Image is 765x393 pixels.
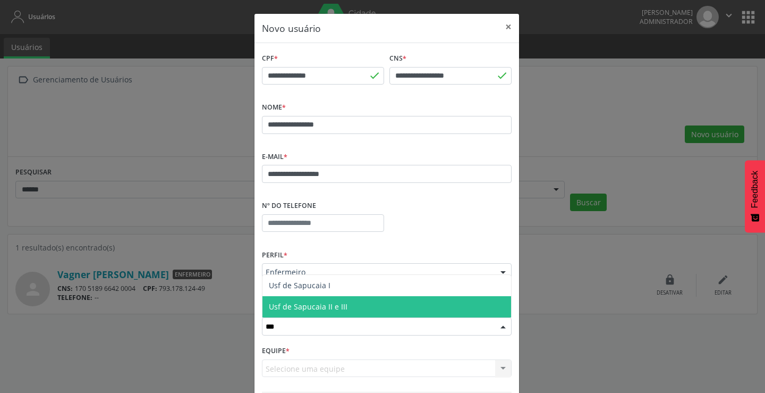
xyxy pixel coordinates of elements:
button: Feedback - Mostrar pesquisa [745,160,765,232]
label: Nº do Telefone [262,198,316,214]
label: CNS [389,51,406,67]
span: done [496,70,508,81]
label: Perfil [262,247,287,263]
label: E-mail [262,149,287,165]
span: Feedback [750,171,760,208]
span: done [369,70,380,81]
label: Nome [262,99,286,116]
h5: Novo usuário [262,21,321,35]
span: Usf de Sapucaia I [269,280,330,290]
span: Usf de Sapucaia II e III [269,302,347,312]
button: Close [498,14,519,40]
span: Enfermeiro [266,267,490,278]
label: CPF [262,51,278,67]
label: Equipe [262,343,290,359]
